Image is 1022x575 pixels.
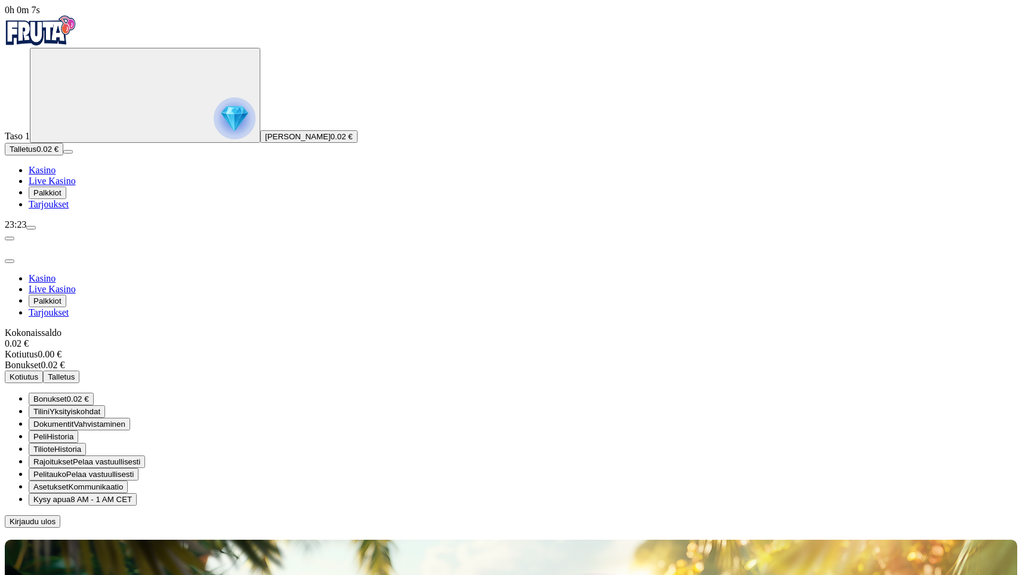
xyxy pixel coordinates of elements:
button: [PERSON_NAME]0.02 € [260,130,358,143]
span: 8 AM - 1 AM CET [70,495,132,504]
button: Kirjaudu ulos [5,515,60,528]
span: Historia [54,445,81,454]
span: Pelaa vastuullisesti [66,470,134,479]
a: Tarjoukset [29,199,69,209]
span: Yksityiskohdat [50,407,100,416]
nav: Main menu [5,273,1017,318]
span: [PERSON_NAME] [265,132,331,141]
span: Palkkiot [33,296,61,305]
span: Tilini [33,407,50,416]
a: Live Kasino [29,176,76,186]
button: limits iconRajoituksetPelaa vastuullisesti [29,455,145,468]
button: smiley iconBonukset0.02 € [29,393,94,405]
span: Vahvistaminen [73,420,125,429]
span: Bonukset [5,360,41,370]
span: Tiliote [33,445,54,454]
span: Kommunikaatio [69,482,124,491]
button: Talletus [43,371,79,383]
button: chevron-left icon [5,237,14,240]
button: Kotiutus [5,371,43,383]
span: Taso 1 [5,131,30,141]
img: Fruta [5,16,76,45]
span: 23:23 [5,219,26,230]
span: 0.02 € [331,132,353,141]
nav: Main menu [5,165,1017,210]
span: Bonukset [33,394,67,403]
button: menu [26,226,36,230]
button: info iconAsetuksetKommunikaatio [29,481,128,493]
nav: Primary [5,16,1017,210]
button: user iconTiliniYksityiskohdat [29,405,105,418]
span: Pelaa vastuullisesti [73,457,140,466]
a: Live Kasino [29,284,76,294]
span: Dokumentit [33,420,73,429]
span: Historia [47,432,73,441]
span: Asetukset [33,482,69,491]
button: reward progress [30,48,260,143]
button: clock iconPelitaukoPelaa vastuullisesti [29,468,138,481]
span: Pelitauko [33,470,66,479]
span: Peli [33,432,47,441]
a: Kasino [29,165,56,175]
span: 0.02 € [36,145,59,154]
a: Tarjoukset [29,307,69,317]
span: user session time [5,5,40,15]
div: Kokonaissaldo [5,328,1017,349]
a: Kasino [29,273,56,283]
a: Fruta [5,37,76,47]
div: 0.00 € [5,349,1017,360]
button: 777 iconPeliHistoria [29,430,78,443]
span: 0.02 € [67,394,89,403]
button: Talletusplus icon0.02 € [5,143,63,155]
span: Rajoitukset [33,457,73,466]
span: Kotiutus [5,349,38,359]
span: Talletus [48,372,75,381]
div: 0.02 € [5,338,1017,349]
span: Kirjaudu ulos [10,517,56,526]
button: Palkkiot [29,186,66,199]
button: Palkkiot [29,295,66,307]
button: credit-card iconTilioteHistoria [29,443,86,455]
button: close [5,259,14,263]
span: Palkkiot [33,188,61,197]
button: menu [63,150,73,154]
span: Kotiutus [10,372,38,381]
button: chat iconKysy apua8 AM - 1 AM CET [29,493,137,506]
img: reward progress [214,97,255,139]
span: Kysy apua [33,495,70,504]
button: doc iconDokumentitVahvistaminen [29,418,130,430]
div: 0.02 € [5,360,1017,371]
span: Talletus [10,145,36,154]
